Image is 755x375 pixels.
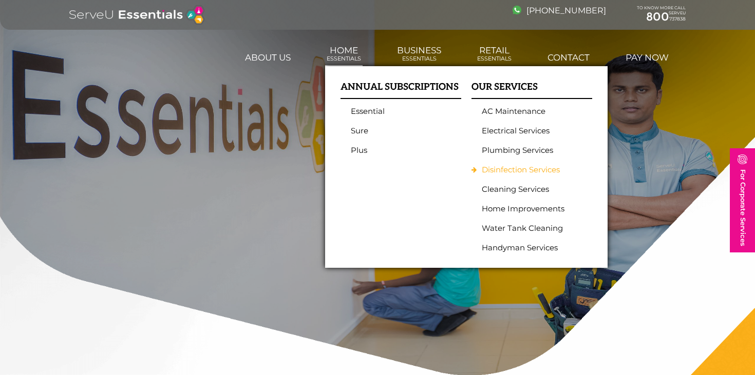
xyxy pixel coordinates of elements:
[351,126,446,135] a: Sure
[513,6,606,15] a: [PHONE_NUMBER]
[351,146,446,155] a: Plus
[624,47,670,68] a: Pay Now
[476,40,513,68] a: RetailEssentials
[395,40,443,68] a: BusinessEssentials
[69,5,204,25] img: logo
[482,185,577,194] a: Cleaning Services
[341,82,461,99] h3: ANNUAL SUBSCRIPTIONS
[513,6,521,14] img: image
[477,55,512,62] span: Essentials
[351,107,446,116] a: Essential
[471,82,592,99] h3: OUR SERVICES
[637,10,686,24] a: 800737838
[546,47,591,68] a: Contact
[738,154,747,164] img: image
[325,40,363,68] a: HomeEssentials
[397,55,441,62] span: Essentials
[482,224,577,233] a: Water Tank Cleaning
[482,107,577,116] a: AC Maintenance
[327,55,361,62] span: Essentials
[637,6,686,24] div: TO KNOW MORE CALL SERVEU
[482,204,577,213] a: Home Improvements
[482,165,577,174] a: Disinfection Services
[482,243,577,252] a: Handyman Services
[730,148,755,252] a: For Corporate Services
[646,10,669,24] span: 800
[243,47,292,68] a: About us
[482,146,577,155] a: Plumbing Services
[482,126,577,135] a: Electrical Services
